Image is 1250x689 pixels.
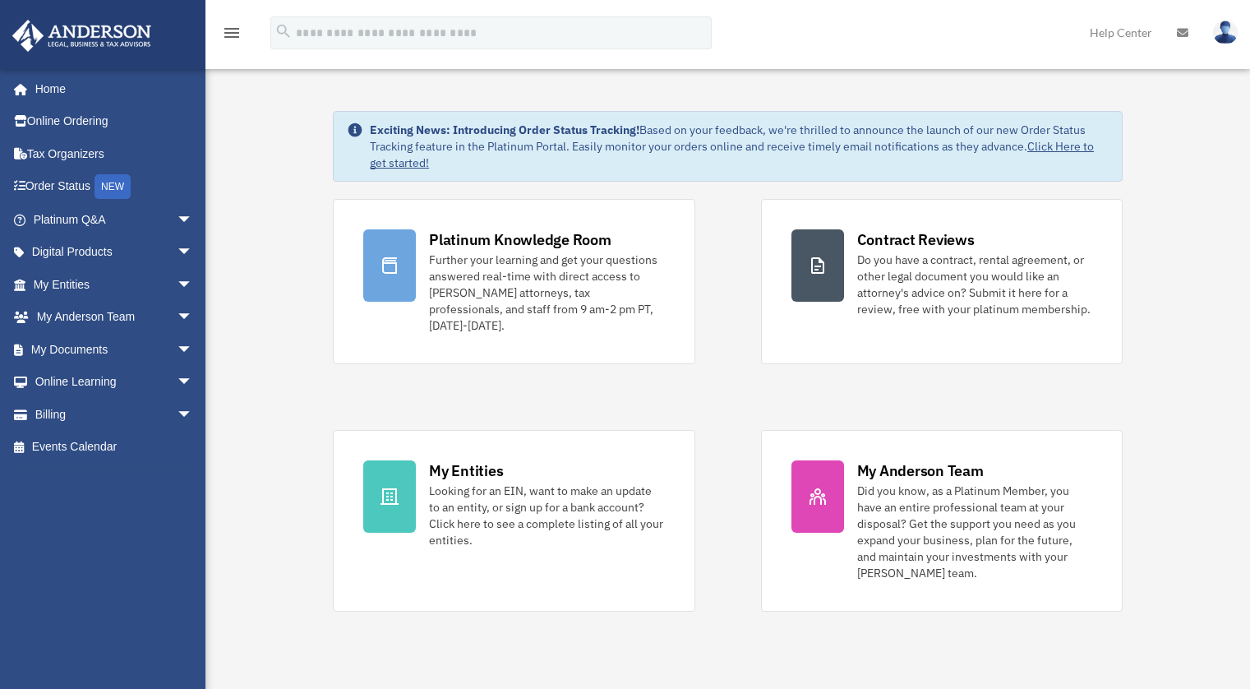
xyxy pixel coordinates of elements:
[12,398,218,431] a: Billingarrow_drop_down
[177,366,210,400] span: arrow_drop_down
[761,199,1123,364] a: Contract Reviews Do you have a contract, rental agreement, or other legal document you would like...
[12,268,218,301] a: My Entitiesarrow_drop_down
[857,229,975,250] div: Contract Reviews
[857,460,984,481] div: My Anderson Team
[222,29,242,43] a: menu
[12,236,218,269] a: Digital Productsarrow_drop_down
[95,174,131,199] div: NEW
[12,301,218,334] a: My Anderson Teamarrow_drop_down
[370,123,639,137] strong: Exciting News: Introducing Order Status Tracking!
[370,139,1094,170] a: Click Here to get started!
[222,23,242,43] i: menu
[333,199,694,364] a: Platinum Knowledge Room Further your learning and get your questions answered real-time with dire...
[429,229,611,250] div: Platinum Knowledge Room
[7,20,156,52] img: Anderson Advisors Platinum Portal
[857,483,1092,581] div: Did you know, as a Platinum Member, you have an entire professional team at your disposal? Get th...
[429,252,664,334] div: Further your learning and get your questions answered real-time with direct access to [PERSON_NAM...
[12,105,218,138] a: Online Ordering
[12,72,210,105] a: Home
[429,483,664,548] div: Looking for an EIN, want to make an update to an entity, or sign up for a bank account? Click her...
[370,122,1109,171] div: Based on your feedback, we're thrilled to announce the launch of our new Order Status Tracking fe...
[274,22,293,40] i: search
[177,398,210,432] span: arrow_drop_down
[12,366,218,399] a: Online Learningarrow_drop_down
[12,431,218,464] a: Events Calendar
[177,268,210,302] span: arrow_drop_down
[12,203,218,236] a: Platinum Q&Aarrow_drop_down
[12,333,218,366] a: My Documentsarrow_drop_down
[429,460,503,481] div: My Entities
[12,137,218,170] a: Tax Organizers
[857,252,1092,317] div: Do you have a contract, rental agreement, or other legal document you would like an attorney's ad...
[177,236,210,270] span: arrow_drop_down
[12,170,218,204] a: Order StatusNEW
[333,430,694,612] a: My Entities Looking for an EIN, want to make an update to an entity, or sign up for a bank accoun...
[177,333,210,367] span: arrow_drop_down
[177,301,210,335] span: arrow_drop_down
[177,203,210,237] span: arrow_drop_down
[761,430,1123,612] a: My Anderson Team Did you know, as a Platinum Member, you have an entire professional team at your...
